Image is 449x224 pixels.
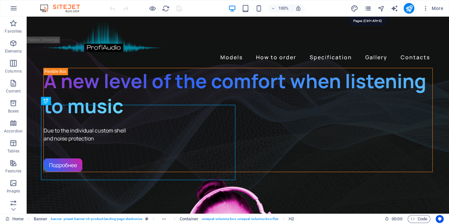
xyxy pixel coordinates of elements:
[162,5,170,12] i: Reload page
[5,49,22,54] p: Elements
[278,4,289,12] h6: 100%
[5,29,22,34] p: Favorites
[411,215,427,223] span: Code
[364,4,372,12] button: pages
[392,215,402,223] span: 00 00
[5,168,21,174] p: Features
[404,3,414,14] button: publish
[180,215,198,223] span: Click to select. Double-click to edit
[50,215,142,223] span: . banner .preset-banner-v3-product-landing-page-electronics
[8,109,19,114] p: Boxes
[377,5,385,12] i: Navigator
[422,5,443,12] span: More
[162,4,170,12] button: reload
[4,128,23,134] p: Accordion
[390,4,398,12] button: text_generator
[145,217,148,221] i: This element is a customizable preset
[7,188,20,194] p: Images
[350,4,358,12] button: design
[390,5,398,12] i: AI Writer
[405,5,413,12] i: Publish
[34,215,48,223] span: Click to select. Double-click to edit
[436,215,444,223] button: Usercentrics
[6,89,21,94] p: Content
[268,4,292,12] button: 100%
[396,216,397,221] span: :
[34,215,294,223] nav: breadcrumb
[385,215,402,223] h6: Session time
[420,3,446,14] button: More
[350,5,358,12] i: Design (Ctrl+Alt+Y)
[7,148,19,154] p: Tables
[408,215,430,223] button: Code
[295,5,301,11] i: On resize automatically adjust zoom level to fit chosen device.
[289,215,294,223] span: Click to select. Double-click to edit
[377,4,385,12] button: navigator
[5,215,24,223] a: Click to cancel selection. Double-click to open Pages
[148,4,156,12] button: Click here to leave preview mode and continue editing
[38,4,88,12] img: Editor Logo
[201,215,278,223] span: . unequal-columns-box .unequal-columns-box-flex
[5,69,22,74] p: Columns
